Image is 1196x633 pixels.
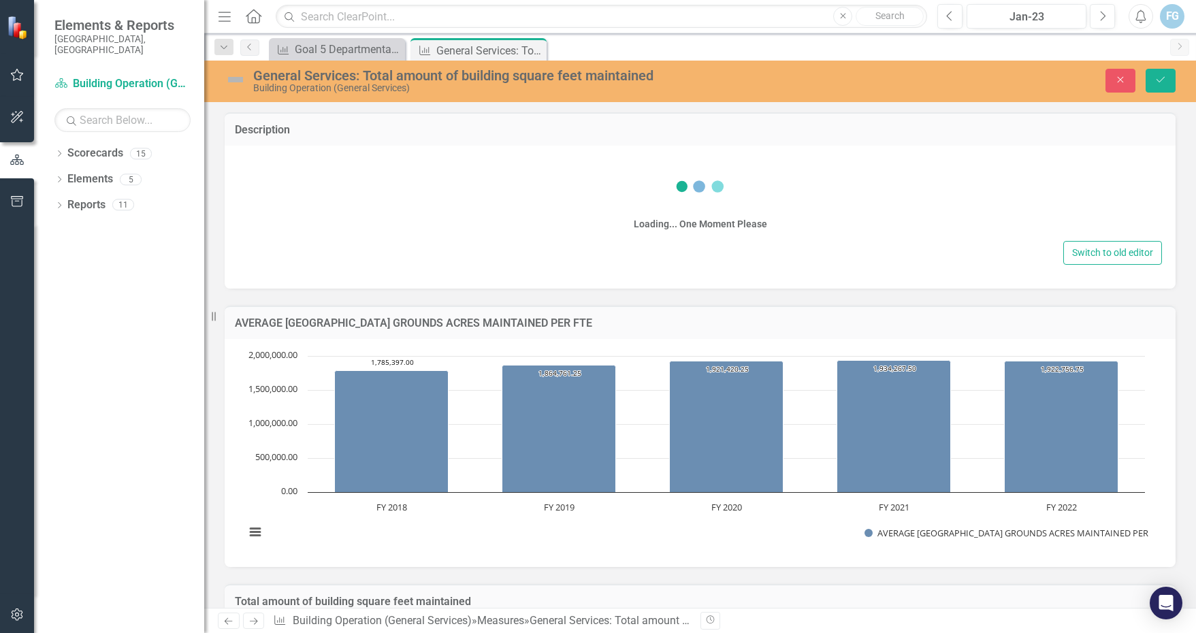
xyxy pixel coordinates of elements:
[477,614,524,627] a: Measures
[875,10,905,21] span: Search
[879,501,909,513] text: FY 2021
[7,16,31,39] img: ClearPoint Strategy
[120,174,142,185] div: 5
[238,349,1162,553] div: Chart. Highcharts interactive chart.
[293,614,472,627] a: Building Operation (General Services)
[295,41,402,58] div: Goal 5 Departmental Performance Measure Dashboard
[276,5,927,29] input: Search ClearPoint...
[967,4,1086,29] button: Jan-23
[1005,361,1118,492] path: FY 2022, 1,922,756.75. AVERAGE DURHAM COUNTY GROUNDS ACRES MAINTAINED PER.
[837,360,951,492] path: FY 2021, 1,934,267.5. AVERAGE DURHAM COUNTY GROUNDS ACRES MAINTAINED PER.
[711,501,742,513] text: FY 2020
[1150,587,1182,619] div: Open Intercom Messenger
[281,485,297,497] text: 0.00
[538,368,581,378] text: 1,864,761.25
[376,501,407,513] text: FY 2018
[54,17,191,33] span: Elements & Reports
[706,364,749,374] text: 1,921,420.25
[235,124,1165,136] h3: Description
[54,33,191,56] small: [GEOGRAPHIC_DATA], [GEOGRAPHIC_DATA]
[235,596,1165,608] h3: Total amount of building square feet maintained
[502,365,616,492] path: FY 2019, 1,864,761.25. AVERAGE DURHAM COUNTY GROUNDS ACRES MAINTAINED PER.
[670,361,783,492] path: FY 2020, 1,921,420.25. AVERAGE DURHAM COUNTY GROUNDS ACRES MAINTAINED PER.
[54,108,191,132] input: Search Below...
[130,148,152,159] div: 15
[1160,4,1184,29] button: FG
[253,83,756,93] div: Building Operation (General Services)
[248,417,297,429] text: 1,000,000.00
[253,68,756,83] div: General Services: Total amount of building square feet maintained
[235,317,1165,329] h3: AVERAGE [GEOGRAPHIC_DATA] GROUNDS ACRES MAINTAINED PER FTE
[436,42,543,59] div: General Services: Total amount of building square feet maintained
[634,217,767,231] div: Loading... One Moment Please
[1063,241,1162,265] button: Switch to old editor
[54,76,191,92] a: Building Operation (General Services)
[873,363,916,373] text: 1,934,267.50
[238,349,1152,553] svg: Interactive chart
[255,451,297,463] text: 500,000.00
[248,383,297,395] text: 1,500,000.00
[530,614,847,627] div: General Services: Total amount of building square feet maintained
[272,41,402,58] a: Goal 5 Departmental Performance Measure Dashboard
[67,146,123,161] a: Scorecards
[864,527,1139,539] button: Show AVERAGE DURHAM COUNTY GROUNDS ACRES MAINTAINED PER
[246,523,265,542] button: View chart menu, Chart
[971,9,1082,25] div: Jan-23
[1046,501,1077,513] text: FY 2022
[112,199,134,211] div: 11
[335,370,449,492] path: FY 2018, 1,785,397. AVERAGE DURHAM COUNTY GROUNDS ACRES MAINTAINED PER.
[544,501,575,513] text: FY 2019
[1041,364,1084,374] text: 1,922,756.75
[371,357,414,367] text: 1,785,397.00
[856,7,924,26] button: Search
[273,613,690,629] div: » »
[248,348,297,361] text: 2,000,000.00
[67,172,113,187] a: Elements
[67,197,106,213] a: Reports
[225,69,246,91] img: Not Defined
